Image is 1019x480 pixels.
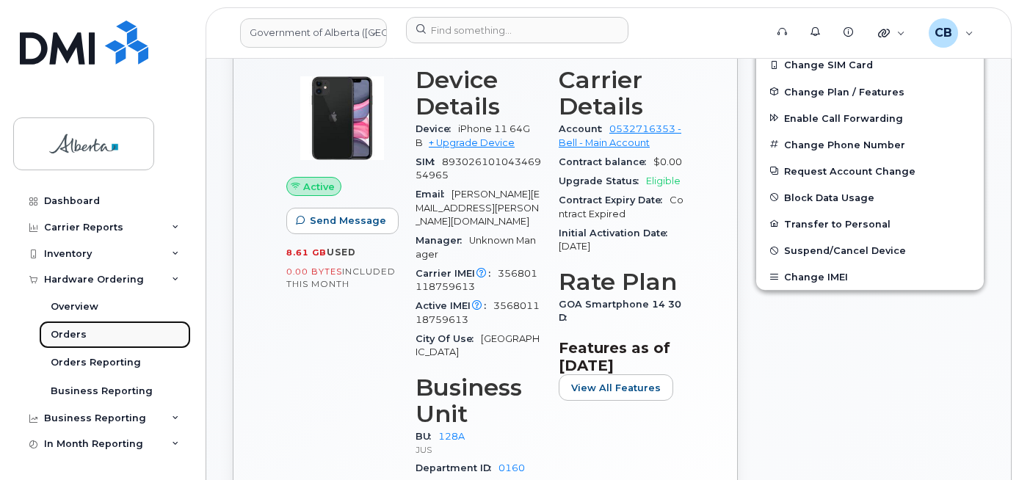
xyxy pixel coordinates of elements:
span: GOA Smartphone 14 30D [559,299,681,323]
span: BU [416,431,438,442]
span: Device [416,123,458,134]
span: CB [935,24,952,42]
a: 128A [438,431,465,442]
button: Request Account Change [756,158,984,184]
a: Government of Alberta (GOA) [240,18,387,48]
span: Manager [416,235,469,246]
input: Find something... [406,17,628,43]
span: Carrier IMEI [416,268,498,279]
span: Contract Expiry Date [559,194,670,206]
button: View All Features [559,374,673,401]
span: Email [416,189,452,200]
button: Enable Call Forwarding [756,105,984,131]
span: 89302610104346954965 [416,156,541,181]
span: Initial Activation Date [559,228,675,239]
span: Eligible [646,175,681,186]
span: [DATE] [559,241,590,252]
span: City Of Use [416,333,481,344]
span: Enable Call Forwarding [784,112,903,123]
h3: Business Unit [416,374,541,427]
div: Carmen Borgess [918,18,984,48]
button: Change SIM Card [756,51,984,78]
a: 0532716353 - Bell - Main Account [559,123,681,148]
span: Upgrade Status [559,175,646,186]
button: Change IMEI [756,263,984,290]
button: Change Phone Number [756,131,984,158]
span: 8.61 GB [286,247,327,258]
span: Send Message [310,214,386,228]
span: SIM [416,156,442,167]
a: + Upgrade Device [429,137,515,148]
h3: Features as of [DATE] [559,339,684,374]
button: Block Data Usage [756,184,984,211]
span: [PERSON_NAME][EMAIL_ADDRESS][PERSON_NAME][DOMAIN_NAME] [416,189,540,227]
button: Send Message [286,208,399,234]
img: iPhone_11.jpg [298,74,386,162]
div: Quicklinks [868,18,915,48]
span: iPhone 11 64GB [416,123,530,148]
span: Account [559,123,609,134]
span: 356801118759613 [416,300,540,324]
h3: Rate Plan [559,269,684,295]
a: 0160 [498,462,525,473]
button: Suspend/Cancel Device [756,237,984,263]
span: Contract Expired [559,194,683,219]
span: 0.00 Bytes [286,266,342,277]
span: Active IMEI [416,300,493,311]
span: Active [303,180,335,194]
span: used [327,247,356,258]
p: JUS [416,443,541,456]
h3: Carrier Details [559,67,684,120]
span: Contract balance [559,156,653,167]
span: Change Plan / Features [784,86,904,97]
button: Transfer to Personal [756,211,984,237]
span: View All Features [571,381,661,395]
button: Change Plan / Features [756,79,984,105]
span: Unknown Manager [416,235,536,259]
span: Department ID [416,462,498,473]
span: Suspend/Cancel Device [784,245,906,256]
h3: Device Details [416,67,541,120]
span: $0.00 [653,156,682,167]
